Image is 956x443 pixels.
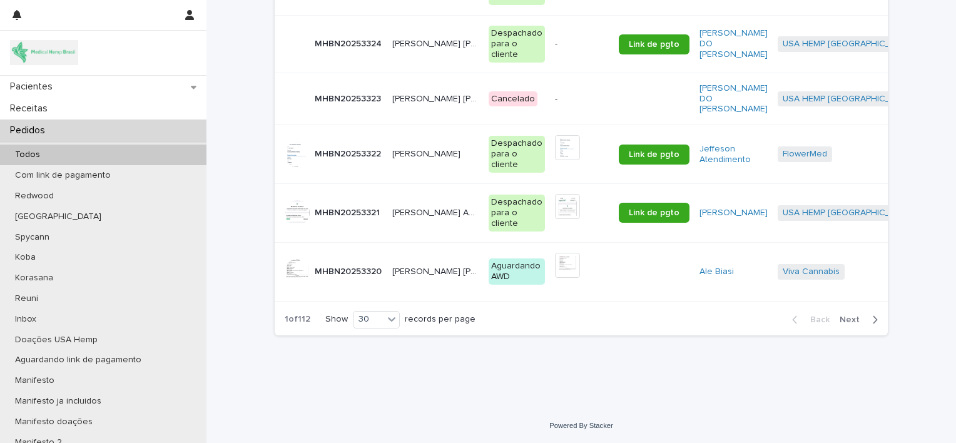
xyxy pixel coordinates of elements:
p: MHBN20253321 [315,205,382,218]
a: USA HEMP [GEOGRAPHIC_DATA] [783,94,914,104]
a: [PERSON_NAME] DO [PERSON_NAME] [699,83,768,115]
span: Link de pgto [629,150,679,159]
p: Koba [5,252,46,263]
a: Link de pgto [619,34,689,54]
p: Korasana [5,273,63,283]
a: Powered By Stacker [549,422,613,429]
div: Despachado para o cliente [489,136,545,172]
p: Show [325,314,348,325]
p: Spycann [5,232,59,243]
p: Carlo Fabiano Garzon Falci [392,264,481,277]
p: Reuni [5,293,48,304]
span: Back [803,315,830,324]
p: Todos [5,150,50,160]
div: Cancelado [489,91,537,107]
a: FlowerMed [783,149,827,160]
button: Next [835,314,888,325]
p: Manifesto [5,375,64,386]
p: MHBN20253320 [315,264,384,277]
p: Doações USA Hemp [5,335,108,345]
p: Arthur Manoel da Silva Guedes [392,91,481,104]
p: - [555,94,609,104]
p: Manifesto doações [5,417,103,427]
p: MHBN20253323 [315,91,384,104]
span: Link de pgto [629,208,679,217]
p: MHBN20253324 [315,36,384,49]
p: records per page [405,314,475,325]
a: Link de pgto [619,203,689,223]
div: Despachado para o cliente [489,26,545,62]
a: Jeffeson Atendimento [699,144,768,165]
p: CARMEN ANGONESI BEN PERUFO [392,205,481,218]
p: Inbox [5,314,46,325]
div: Despachado para o cliente [489,195,545,231]
a: [PERSON_NAME] [699,208,768,218]
p: Redwood [5,191,64,201]
a: Viva Cannabis [783,267,840,277]
p: Pedidos [5,125,55,136]
p: Pacientes [5,81,63,93]
p: MHBN20253322 [315,146,384,160]
p: Com link de pagamento [5,170,121,181]
div: 30 [353,313,384,326]
p: Manifesto ja incluidos [5,396,111,407]
p: - [555,39,609,49]
span: Next [840,315,867,324]
a: Link de pgto [619,145,689,165]
span: Link de pgto [629,40,679,49]
p: 1 of 112 [275,304,320,335]
div: Aguardando AWD [489,258,545,285]
p: [GEOGRAPHIC_DATA] [5,211,111,222]
a: USA HEMP [GEOGRAPHIC_DATA] [783,39,914,49]
p: Aguardando link de pagamento [5,355,151,365]
a: Ale Biasi [699,267,734,277]
a: USA HEMP [GEOGRAPHIC_DATA] [783,208,914,218]
img: 4SJayOo8RSQX0lnsmxob [10,40,78,65]
a: [PERSON_NAME] DO [PERSON_NAME] [699,28,768,59]
p: Eduardo Moreira Mongeli [392,146,463,160]
button: Back [782,314,835,325]
p: Arthur Manoel da Silva Guedes [392,36,481,49]
p: Receitas [5,103,58,115]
